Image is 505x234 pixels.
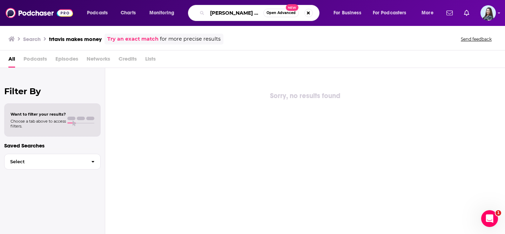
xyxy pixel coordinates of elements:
button: Show profile menu [480,5,496,21]
button: open menu [417,7,442,19]
h3: trtavis makes money [49,36,102,42]
button: Send feedback [459,36,494,42]
input: Search podcasts, credits, & more... [207,7,263,19]
span: For Podcasters [373,8,406,18]
span: for more precise results [160,35,221,43]
a: All [8,53,15,68]
span: Monitoring [149,8,174,18]
span: Select [5,159,86,164]
p: Saved Searches [4,142,101,149]
button: open menu [368,7,417,19]
h3: Search [23,36,41,42]
span: Podcasts [23,53,47,68]
span: Lists [145,53,156,68]
span: For Business [334,8,361,18]
a: Show notifications dropdown [461,7,472,19]
img: Podchaser - Follow, Share and Rate Podcasts [6,6,73,20]
iframe: Intercom live chat [481,210,498,227]
span: Open Advanced [267,11,296,15]
h2: Filter By [4,86,101,96]
div: Sorry, no results found [105,90,505,102]
span: Podcasts [87,8,108,18]
button: Open AdvancedNew [263,9,299,17]
span: Networks [87,53,110,68]
span: More [422,8,433,18]
a: Charts [116,7,140,19]
span: New [286,4,298,11]
span: Credits [119,53,137,68]
span: Choose a tab above to access filters. [11,119,66,129]
span: Episodes [55,53,78,68]
button: open menu [82,7,117,19]
div: Search podcasts, credits, & more... [195,5,326,21]
img: User Profile [480,5,496,21]
button: open menu [144,7,183,19]
span: 1 [496,210,501,216]
a: Try an exact match [107,35,159,43]
span: Charts [121,8,136,18]
span: Logged in as brookefortierpr [480,5,496,21]
button: Select [4,154,101,170]
span: Want to filter your results? [11,112,66,117]
a: Show notifications dropdown [444,7,456,19]
button: open menu [329,7,370,19]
